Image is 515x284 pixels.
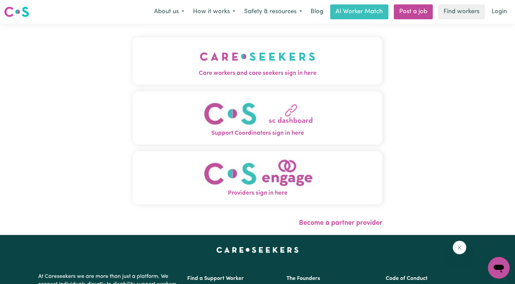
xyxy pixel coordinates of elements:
span: Support Coordinators sign in here [133,129,382,138]
a: Find workers [438,4,485,19]
span: Need any help? [4,5,41,10]
a: Find a Support Worker [187,276,244,281]
a: Post a job [394,4,433,19]
a: AI Worker Match [330,4,388,19]
a: Code of Conduct [386,276,428,281]
a: Become a partner provider [299,220,382,226]
span: Providers sign in here [133,189,382,198]
iframe: Button to launch messaging window [488,257,510,279]
img: Careseekers logo [4,6,29,18]
iframe: Close message [453,241,466,254]
a: Careseekers home page [216,247,299,253]
button: How it works [189,5,240,19]
button: Support Coordinators sign in here [133,91,382,145]
a: Careseekers logo [4,4,29,20]
a: Blog [306,4,327,19]
a: The Founders [286,276,320,281]
span: Care workers and care seekers sign in here [133,69,382,78]
button: About us [150,5,189,19]
button: Providers sign in here [133,151,382,204]
a: Login [488,4,511,19]
button: Care workers and care seekers sign in here [133,37,382,85]
button: Safety & resources [240,5,306,19]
